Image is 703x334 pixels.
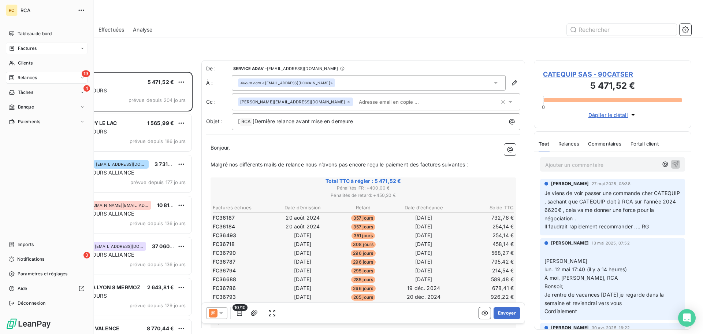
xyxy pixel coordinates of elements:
[351,285,375,292] span: 266 jours
[454,240,514,248] td: 458,14 €
[83,85,90,92] span: 4
[98,26,124,33] span: Effectuées
[240,80,333,85] div: <[EMAIL_ADDRESS][DOMAIN_NAME]>
[147,325,174,331] span: 8 770,44 €
[273,293,332,301] td: [DATE]
[96,162,146,166] span: [EMAIL_ADDRESS][DOMAIN_NAME]
[18,74,37,81] span: Relances
[130,179,186,185] span: prévue depuis 177 jours
[213,223,235,230] span: FC36184
[544,223,649,230] span: Il faudrait rapidement recommander .... RG
[551,180,589,187] span: [PERSON_NAME]
[95,244,144,249] span: [EMAIL_ADDRESS][DOMAIN_NAME]
[454,249,514,257] td: 568,27 €
[233,304,248,311] span: 10/10
[454,258,514,266] td: 795,42 €
[240,100,345,104] span: [PERSON_NAME][EMAIL_ADDRESS][DOMAIN_NAME]
[273,249,332,257] td: [DATE]
[273,240,332,248] td: [DATE]
[133,26,152,33] span: Analyse
[18,45,37,52] span: Factures
[454,204,514,212] th: Solde TTC
[454,231,514,239] td: 254,14 €
[238,118,240,124] span: [
[213,232,236,239] span: FC36493
[213,267,236,274] span: FC36794
[18,104,34,110] span: Banque
[240,118,252,126] span: RCA
[558,141,579,147] span: Relances
[542,104,545,110] span: 0
[130,220,186,226] span: prévue depuis 136 jours
[83,252,90,258] span: 3
[206,118,223,124] span: Objet :
[351,241,376,248] span: 308 jours
[212,177,515,185] span: Total TTC à régler : 5 471,52 €
[544,308,577,314] span: Cordialement
[588,141,622,147] span: Commentaires
[394,284,454,292] td: 19 déc. 2024
[586,111,639,119] button: Déplier le détail
[212,185,515,191] span: Pénalités IFR : + 400,00 €
[152,243,183,249] span: 37 060,02 €
[333,204,393,212] th: Retard
[454,267,514,275] td: 214,54 €
[592,181,631,186] span: 27 mai 2025, 08:38
[18,300,46,307] span: Déconnexion
[253,118,353,124] span: ]Dernière relance avant mise en demeure
[394,293,454,301] td: 20 déc. 2024
[273,267,332,275] td: [DATE]
[394,267,454,275] td: [DATE]
[454,275,514,283] td: 589,48 €
[544,283,563,289] span: Bonsoir,
[544,190,682,221] span: Je viens de voir passer une commande cher CATEQUIP , sachant que CATEQUIP doit à RCA sur l'année ...
[551,324,589,331] span: [PERSON_NAME]
[394,231,454,239] td: [DATE]
[212,192,515,199] span: Pénalités de retard : + 450,20 €
[631,141,659,147] span: Portail client
[18,271,67,277] span: Paramètres et réglages
[394,223,454,231] td: [DATE]
[147,120,174,126] span: 1 565,99 €
[394,258,454,266] td: [DATE]
[544,258,587,264] span: [PERSON_NAME]
[18,30,52,37] span: Tableau de bord
[351,268,375,274] span: 295 jours
[273,275,332,283] td: [DATE]
[544,291,665,306] span: Je rentre de vacances [DATE] je regarde dans la semaine et reviendrai vers vous
[213,258,235,265] span: FC36787
[213,285,236,292] span: FC36786
[147,284,174,290] span: 2 643,81 €
[6,318,51,330] img: Logo LeanPay
[351,224,375,230] span: 357 jours
[89,203,149,208] span: [DOMAIN_NAME][EMAIL_ADDRESS][DOMAIN_NAME]
[213,214,235,221] span: FC36187
[273,284,332,292] td: [DATE]
[6,283,88,294] a: Aide
[454,293,514,301] td: 926,22 €
[240,80,261,85] em: Aucun nom
[213,249,236,257] span: FC36790
[206,79,232,87] label: À :
[18,285,27,292] span: Aide
[211,144,230,151] span: Bonjour,
[543,79,682,94] h3: 5 471,52 €
[211,161,468,168] span: Malgré nos différents mails de relance nous n’avons pas encore reçu le paiement des factures suiv...
[394,240,454,248] td: [DATE]
[351,232,375,239] span: 351 jours
[544,266,627,272] span: lun. 12 mai 17:40 (il y a 14 heures)
[351,276,375,283] span: 285 jours
[544,275,618,281] span: À moi, [PERSON_NAME], RCA
[273,223,332,231] td: 20 août 2024
[82,70,90,77] span: 19
[130,302,186,308] span: prévue depuis 129 jours
[6,4,18,16] div: RC
[543,69,682,79] span: CATEQUIP SAS - 90CATSER
[351,259,375,265] span: 296 jours
[356,96,440,107] input: Adresse email en copie ...
[130,261,186,267] span: prévue depuis 136 jours
[588,111,628,119] span: Déplier le détail
[592,241,630,245] span: 13 mai 2025, 07:52
[212,204,272,212] th: Factures échues
[265,66,338,71] span: - [EMAIL_ADDRESS][DOMAIN_NAME]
